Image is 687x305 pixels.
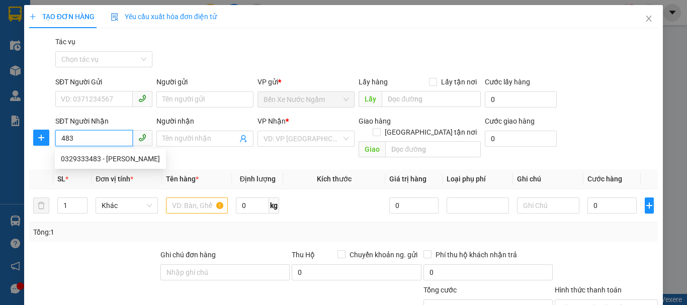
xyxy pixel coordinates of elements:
[359,117,391,125] span: Giao hàng
[166,175,199,183] span: Tên hàng
[138,134,146,142] span: phone
[156,76,253,87] div: Người gửi
[485,117,535,125] label: Cước giao hàng
[645,15,653,23] span: close
[138,94,146,103] span: phone
[359,78,388,86] span: Lấy hàng
[160,264,290,280] input: Ghi chú đơn hàng
[57,175,65,183] span: SL
[635,5,663,33] button: Close
[156,116,253,127] div: Người nhận
[485,78,530,86] label: Cước lấy hàng
[359,91,382,107] span: Lấy
[381,127,481,138] span: [GEOGRAPHIC_DATA] tận nơi
[102,198,152,213] span: Khác
[437,76,481,87] span: Lấy tận nơi
[264,92,349,107] span: Bến Xe Nước Ngầm
[513,169,583,189] th: Ghi chú
[317,175,352,183] span: Kích thước
[55,38,75,46] label: Tác vụ
[240,175,276,183] span: Định lượng
[385,141,481,157] input: Dọc đường
[389,175,426,183] span: Giá trị hàng
[485,91,557,108] input: Cước lấy hàng
[61,153,160,164] div: 0329333483 - [PERSON_NAME]
[269,197,279,214] span: kg
[160,251,216,259] label: Ghi chú đơn hàng
[111,13,119,21] img: icon
[382,91,481,107] input: Dọc đường
[645,197,654,214] button: plus
[485,131,557,147] input: Cước giao hàng
[645,201,653,210] span: plus
[423,286,457,294] span: Tổng cước
[346,249,421,260] span: Chuyển khoản ng. gửi
[239,135,247,143] span: user-add
[587,175,622,183] span: Cước hàng
[33,130,49,146] button: plus
[55,116,152,127] div: SĐT Người Nhận
[29,13,36,20] span: plus
[443,169,513,189] th: Loại phụ phí
[555,286,622,294] label: Hình thức thanh toán
[96,175,133,183] span: Đơn vị tính
[432,249,521,260] span: Phí thu hộ khách nhận trả
[389,197,439,214] input: 0
[111,13,217,21] span: Yêu cầu xuất hóa đơn điện tử
[292,251,315,259] span: Thu Hộ
[29,13,95,21] span: TẠO ĐƠN HÀNG
[257,117,286,125] span: VP Nhận
[359,141,385,157] span: Giao
[166,197,228,214] input: VD: Bàn, Ghế
[34,134,49,142] span: plus
[55,151,166,167] div: 0329333483 - ngọc anh
[517,197,579,214] input: Ghi Chú
[257,76,355,87] div: VP gửi
[55,76,152,87] div: SĐT Người Gửi
[33,197,49,214] button: delete
[33,227,266,238] div: Tổng: 1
